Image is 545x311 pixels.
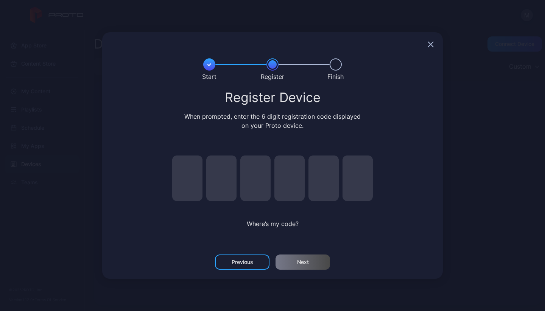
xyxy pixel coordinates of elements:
span: Where’s my code? [247,220,299,228]
input: pin code 2 of 6 [206,155,237,201]
div: Register Device [111,91,434,104]
input: pin code 5 of 6 [308,155,339,201]
div: Register [261,72,284,81]
button: Previous [215,254,269,270]
input: pin code 1 of 6 [172,155,202,201]
div: Previous [232,259,253,265]
input: pin code 3 of 6 [240,155,271,201]
div: Start [202,72,216,81]
div: Finish [327,72,344,81]
div: Next [297,259,309,265]
button: Next [276,254,330,270]
input: pin code 4 of 6 [274,155,305,201]
input: pin code 6 of 6 [343,155,373,201]
div: When prompted, enter the 6 digit registration code displayed on your Proto device. [183,112,363,130]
